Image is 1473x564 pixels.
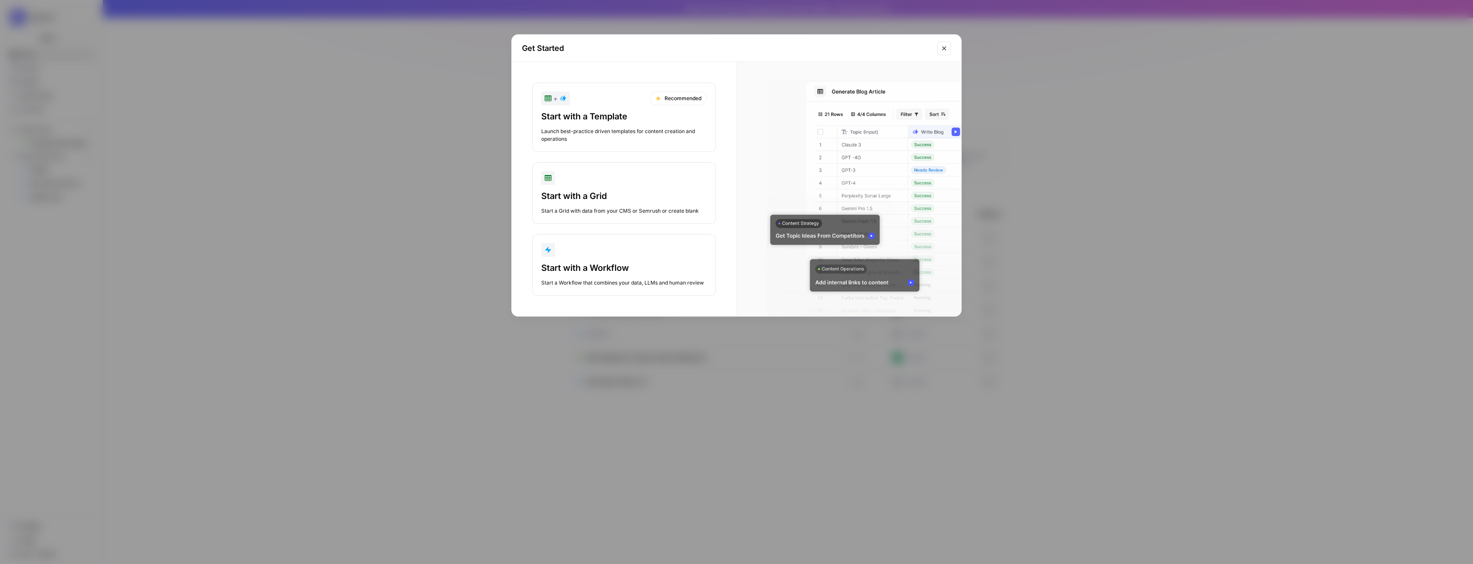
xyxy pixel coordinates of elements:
button: Start with a GridStart a Grid with data from your CMS or Semrush or create blank [532,162,716,224]
button: Start with a WorkflowStart a Workflow that combines your data, LLMs and human review [532,234,716,296]
div: + [545,93,567,104]
div: Start a Grid with data from your CMS or Semrush or create blank [541,207,707,215]
button: +RecommendedStart with a TemplateLaunch best-practice driven templates for content creation and o... [532,83,716,152]
div: Start a Workflow that combines your data, LLMs and human review [541,279,707,287]
div: Launch best-practice driven templates for content creation and operations [541,128,707,143]
div: Recommended [650,92,707,105]
div: Start with a Grid [541,190,707,202]
button: Close modal [937,42,951,55]
h2: Get Started [522,42,932,54]
div: Start with a Workflow [541,262,707,274]
div: Start with a Template [541,110,707,122]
